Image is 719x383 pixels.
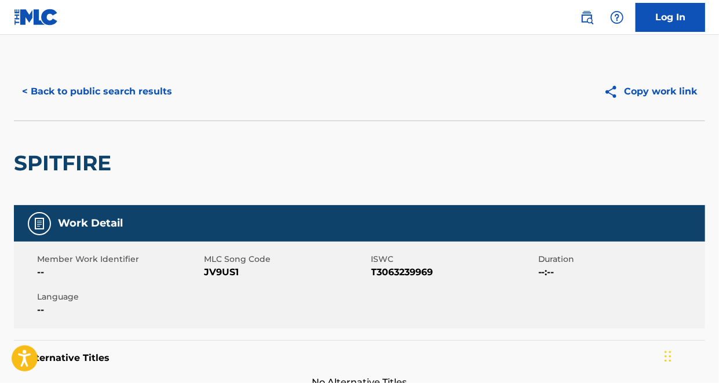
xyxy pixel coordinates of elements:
span: Duration [538,253,702,265]
button: < Back to public search results [14,77,180,106]
span: --:-- [538,265,702,279]
span: Member Work Identifier [37,253,201,265]
h2: SPITFIRE [14,150,117,176]
span: JV9US1 [204,265,368,279]
span: -- [37,265,201,279]
span: -- [37,303,201,317]
img: MLC Logo [14,9,59,25]
a: Public Search [575,6,598,29]
span: MLC Song Code [204,253,368,265]
span: T3063239969 [371,265,535,279]
img: Copy work link [604,85,624,99]
a: Log In [636,3,705,32]
span: ISWC [371,253,535,265]
img: help [610,10,624,24]
div: Help [605,6,629,29]
img: Work Detail [32,217,46,231]
iframe: Chat Widget [661,327,719,383]
h5: Work Detail [58,217,123,230]
h5: Alternative Titles [25,352,694,364]
div: Drag [665,339,671,374]
button: Copy work link [596,77,705,106]
img: search [580,10,594,24]
span: Language [37,291,201,303]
